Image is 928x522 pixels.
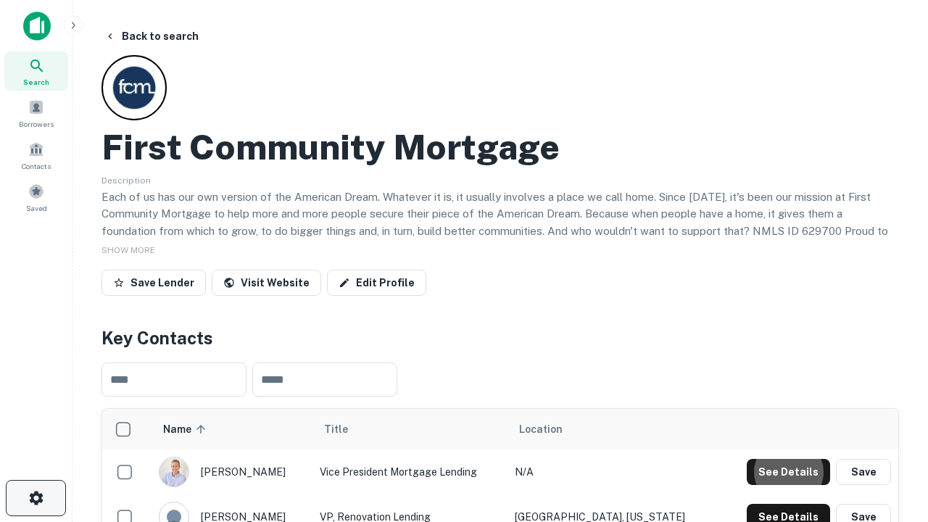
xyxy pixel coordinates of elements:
[312,409,507,449] th: Title
[312,449,507,494] td: Vice President Mortgage Lending
[159,457,305,487] div: [PERSON_NAME]
[747,459,830,485] button: See Details
[507,449,718,494] td: N/A
[4,51,68,91] a: Search
[855,360,928,429] iframe: Chat Widget
[101,175,151,186] span: Description
[4,136,68,175] a: Contacts
[22,160,51,172] span: Contacts
[101,325,899,351] h4: Key Contacts
[23,76,49,88] span: Search
[101,126,560,168] h2: First Community Mortgage
[26,202,47,214] span: Saved
[99,23,204,49] button: Back to search
[19,118,54,130] span: Borrowers
[507,409,718,449] th: Location
[101,188,899,257] p: Each of us has our own version of the American Dream. Whatever it is, it usually involves a place...
[4,178,68,217] a: Saved
[101,270,206,296] button: Save Lender
[212,270,321,296] a: Visit Website
[23,12,51,41] img: capitalize-icon.png
[836,459,891,485] button: Save
[159,457,188,486] img: 1520878720083
[519,420,563,438] span: Location
[152,409,312,449] th: Name
[101,245,155,255] span: SHOW MORE
[4,94,68,133] a: Borrowers
[324,420,367,438] span: Title
[327,270,426,296] a: Edit Profile
[163,420,210,438] span: Name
